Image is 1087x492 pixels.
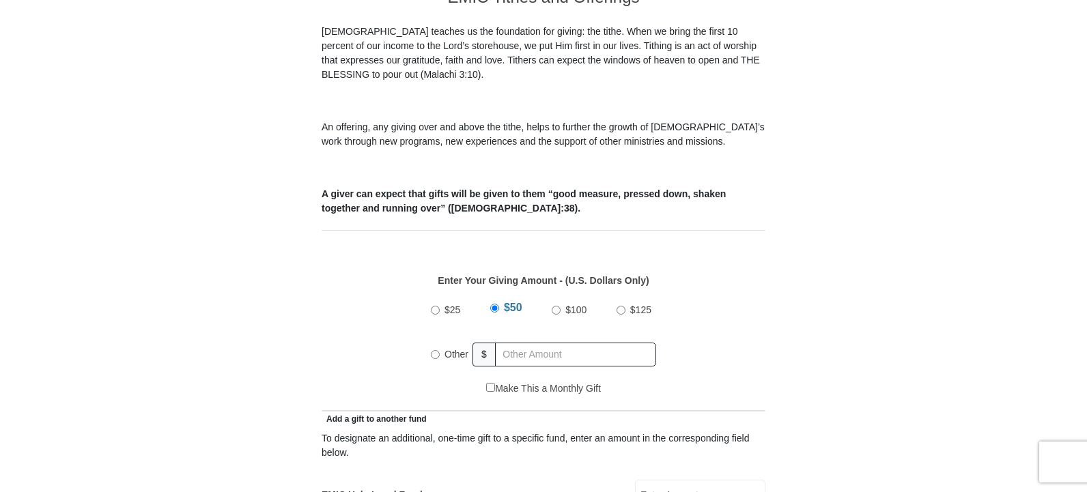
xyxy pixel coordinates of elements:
[322,188,726,214] b: A giver can expect that gifts will be given to them “good measure, pressed down, shaken together ...
[565,304,587,315] span: $100
[495,343,656,366] input: Other Amount
[438,275,649,286] strong: Enter Your Giving Amount - (U.S. Dollars Only)
[486,381,601,396] label: Make This a Monthly Gift
[322,25,765,82] p: [DEMOGRAPHIC_DATA] teaches us the foundation for giving: the tithe. When we bring the first 10 pe...
[504,302,522,313] span: $50
[444,349,468,360] span: Other
[472,343,496,366] span: $
[322,120,765,149] p: An offering, any giving over and above the tithe, helps to further the growth of [DEMOGRAPHIC_DAT...
[444,304,460,315] span: $25
[630,304,651,315] span: $125
[486,383,495,392] input: Make This a Monthly Gift
[322,414,427,424] span: Add a gift to another fund
[322,431,765,460] div: To designate an additional, one-time gift to a specific fund, enter an amount in the correspondin...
